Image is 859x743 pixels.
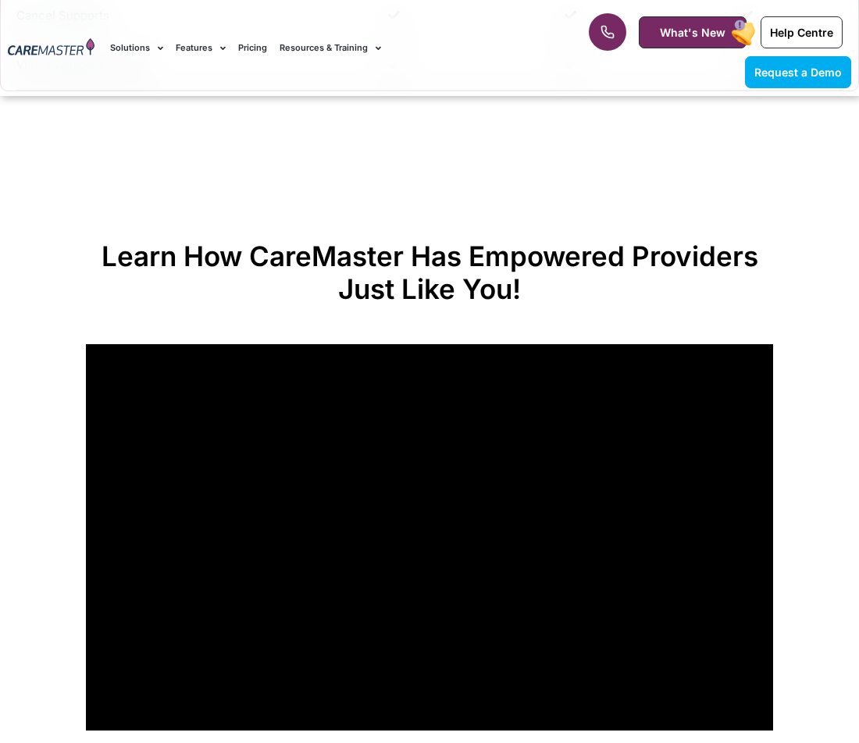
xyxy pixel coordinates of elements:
[770,26,833,39] span: Help Centre
[176,22,226,74] a: Features
[110,22,163,74] a: Solutions
[639,16,747,48] a: What's New
[86,240,773,305] h2: Learn How CareMaster Has Empowered Providers Just Like You!
[238,22,267,74] a: Pricing
[8,38,94,58] img: CareMaster Logo
[754,66,842,79] span: Request a Demo
[110,22,547,74] nav: Menu
[761,16,843,48] a: Help Centre
[745,56,851,88] a: Request a Demo
[280,22,381,74] a: Resources & Training
[660,26,725,39] span: What's New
